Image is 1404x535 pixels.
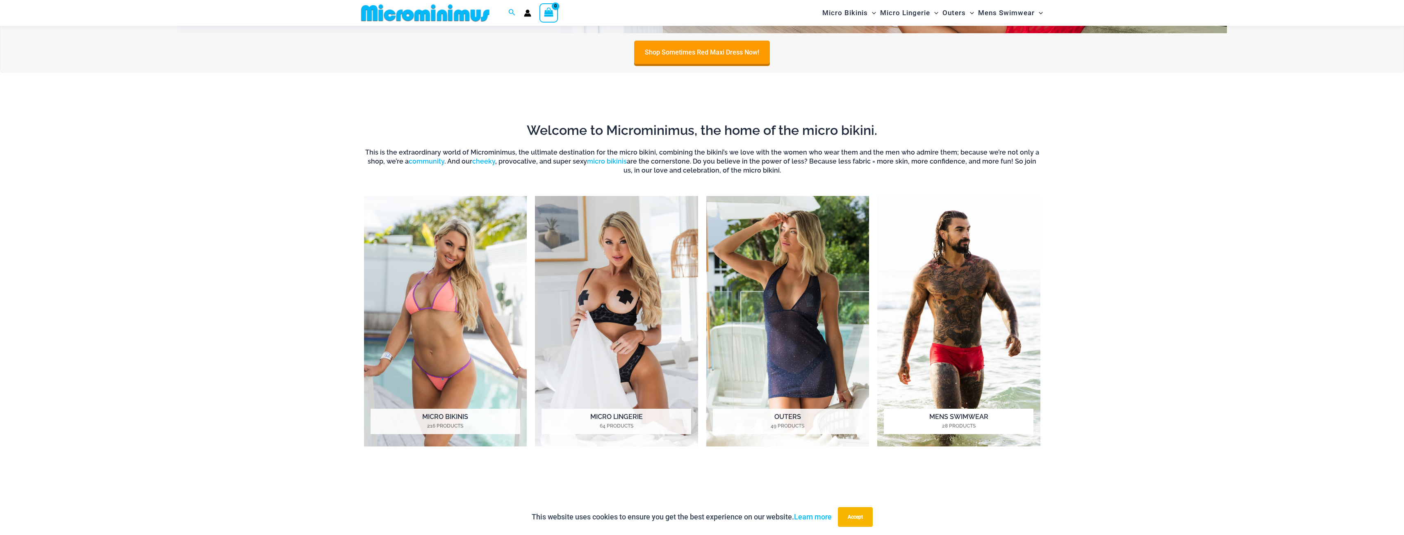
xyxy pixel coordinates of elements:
span: Outers [942,2,966,23]
a: Micro BikinisMenu ToggleMenu Toggle [820,2,878,23]
span: Menu Toggle [1035,2,1043,23]
img: Micro Bikinis [364,196,527,446]
span: Menu Toggle [966,2,974,23]
mark: 49 Products [713,422,862,430]
nav: Site Navigation [819,1,1047,25]
h2: Mens Swimwear [884,409,1033,434]
a: Account icon link [524,9,531,17]
span: Micro Bikinis [822,2,868,23]
a: cheeky [472,157,495,165]
a: Visit product category Micro Bikinis [364,196,527,446]
iframe: TrustedSite Certified [364,468,1040,530]
p: This website uses cookies to ensure you get the best experience on our website. [532,511,832,523]
a: Visit product category Micro Lingerie [535,196,698,446]
button: Accept [838,507,873,527]
a: Learn more [794,512,832,521]
a: Mens SwimwearMenu ToggleMenu Toggle [976,2,1045,23]
span: Menu Toggle [868,2,876,23]
mark: 216 Products [371,422,520,430]
h2: Outers [713,409,862,434]
a: View Shopping Cart, empty [539,3,558,22]
img: Micro Lingerie [535,196,698,446]
h2: Micro Lingerie [542,409,691,434]
a: Visit product category Outers [706,196,869,446]
a: Search icon link [508,8,516,18]
h6: This is the extraordinary world of Microminimus, the ultimate destination for the micro bikini, c... [364,148,1040,175]
a: Micro LingerieMenu ToggleMenu Toggle [878,2,940,23]
a: Visit product category Mens Swimwear [877,196,1040,446]
h2: Micro Bikinis [371,409,520,434]
a: Shop Sometimes Red Maxi Dress Now! [634,41,770,64]
a: OutersMenu ToggleMenu Toggle [940,2,976,23]
a: micro bikinis [587,157,627,165]
mark: 64 Products [542,422,691,430]
img: Mens Swimwear [877,196,1040,446]
h2: Welcome to Microminimus, the home of the micro bikini. [364,122,1040,139]
span: Menu Toggle [930,2,938,23]
img: Outers [706,196,869,446]
a: community [409,157,444,165]
span: Mens Swimwear [978,2,1035,23]
span: Micro Lingerie [880,2,930,23]
img: MM SHOP LOGO FLAT [358,4,493,22]
mark: 28 Products [884,422,1033,430]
